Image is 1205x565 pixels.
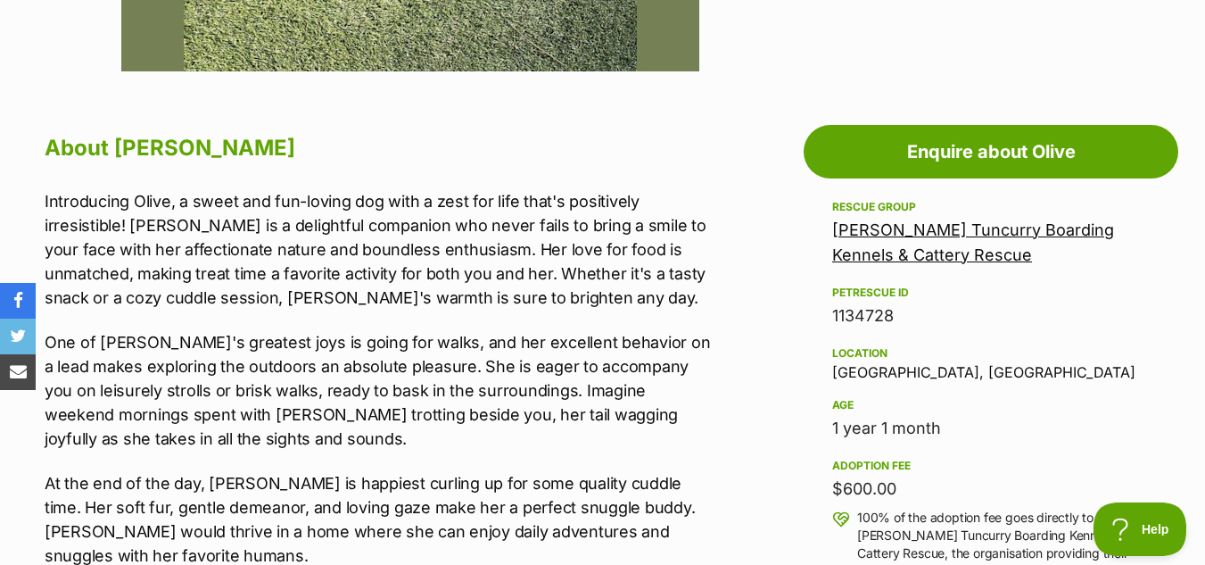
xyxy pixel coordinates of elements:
p: Introducing Olive, a sweet and fun-loving dog with a zest for life that's positively irresistible... [45,189,718,310]
div: Location [832,346,1150,361]
p: One of [PERSON_NAME]'s greatest joys is going for walks, and her excellent behavior on a lead mak... [45,330,718,451]
a: [PERSON_NAME] Tuncurry Boarding Kennels & Cattery Rescue [832,220,1114,264]
iframe: Help Scout Beacon - Open [1094,503,1187,556]
div: Adoption fee [832,459,1150,473]
div: [GEOGRAPHIC_DATA], [GEOGRAPHIC_DATA] [832,343,1150,380]
div: PetRescue ID [832,286,1150,300]
div: Age [832,398,1150,412]
h2: About [PERSON_NAME] [45,129,718,168]
div: 1134728 [832,303,1150,328]
img: consumer-privacy-logo.png [2,2,16,16]
div: 1 year 1 month [832,416,1150,441]
div: $600.00 [832,477,1150,502]
a: Enquire about Olive [804,125,1178,179]
div: Rescue group [832,200,1150,214]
